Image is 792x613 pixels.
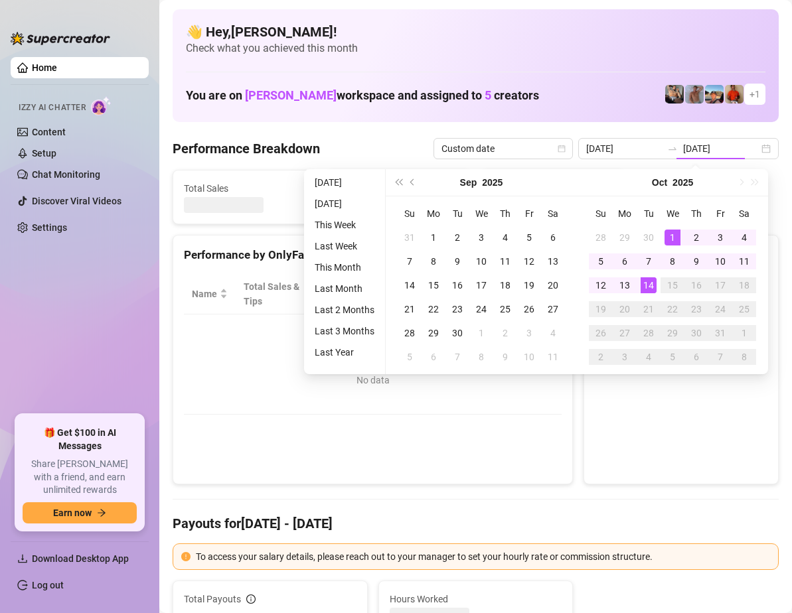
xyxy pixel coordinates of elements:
[414,279,455,308] span: Sales / Hour
[493,181,613,196] span: Messages Sent
[485,88,491,102] span: 5
[196,549,770,564] div: To access your salary details, please reach out to your manager to set your hourly rate or commis...
[23,427,137,452] span: 🎁 Get $100 in AI Messages
[173,514,779,533] h4: Payouts for [DATE] - [DATE]
[32,127,66,137] a: Content
[244,279,301,308] span: Total Sales & Tips
[173,139,320,158] h4: Performance Breakdown
[192,287,217,301] span: Name
[32,553,129,564] span: Download Desktop App
[236,274,319,314] th: Total Sales & Tips
[184,274,236,314] th: Name
[32,580,64,590] a: Log out
[197,373,548,387] div: No data
[246,594,256,604] span: info-circle
[705,85,724,103] img: Zach
[97,508,106,517] span: arrow-right
[11,32,110,45] img: logo-BBDzfeDw.svg
[327,279,388,308] div: Est. Hours Worked
[32,148,56,159] a: Setup
[685,85,704,103] img: Joey
[245,88,337,102] span: [PERSON_NAME]
[91,96,112,115] img: AI Chatter
[184,181,305,196] span: Total Sales
[32,196,121,206] a: Discover Viral Videos
[595,246,767,264] div: Sales by OnlyFans Creator
[474,274,562,314] th: Chat Conversion
[19,102,86,114] span: Izzy AI Chatter
[665,85,684,103] img: George
[441,139,565,159] span: Custom date
[32,169,100,180] a: Chat Monitoring
[338,181,459,196] span: Active Chats
[390,592,562,606] span: Hours Worked
[186,88,539,103] h1: You are on workspace and assigned to creators
[184,592,241,606] span: Total Payouts
[482,279,544,308] span: Chat Conversion
[32,222,67,233] a: Settings
[725,85,744,103] img: Justin
[186,23,765,41] h4: 👋 Hey, [PERSON_NAME] !
[667,143,678,154] span: to
[186,41,765,56] span: Check what you achieved this month
[181,552,191,561] span: exclamation-circle
[683,141,759,156] input: End date
[32,62,57,73] a: Home
[184,246,562,264] div: Performance by OnlyFans Creator
[558,145,566,153] span: calendar
[750,87,760,102] span: + 1
[17,553,28,564] span: download
[53,508,92,518] span: Earn now
[586,141,662,156] input: Start date
[406,274,473,314] th: Sales / Hour
[23,502,137,523] button: Earn nowarrow-right
[23,458,137,497] span: Share [PERSON_NAME] with a friend, and earn unlimited rewards
[667,143,678,154] span: swap-right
